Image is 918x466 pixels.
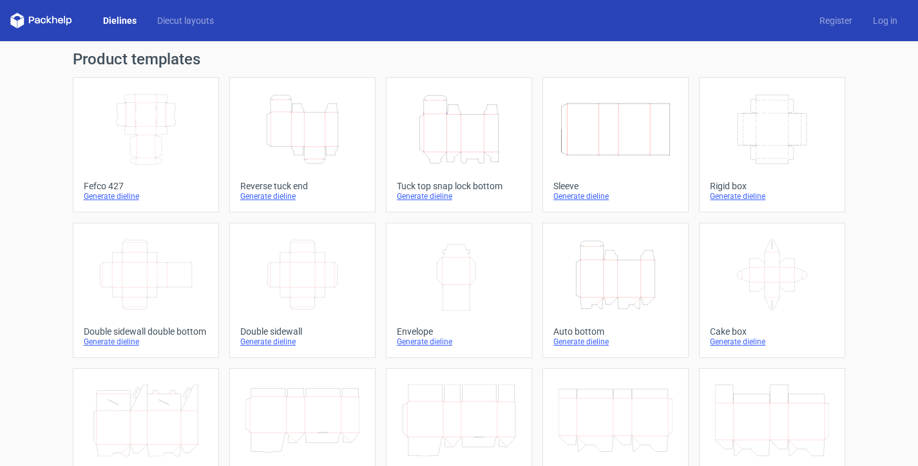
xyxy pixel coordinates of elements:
div: Rigid box [710,181,834,191]
a: Tuck top snap lock bottomGenerate dieline [386,77,532,212]
div: Generate dieline [240,191,365,201]
div: Generate dieline [710,191,834,201]
a: Dielines [93,14,147,27]
div: Generate dieline [397,191,521,201]
a: Diecut layouts [147,14,224,27]
a: EnvelopeGenerate dieline [386,223,532,358]
div: Reverse tuck end [240,181,365,191]
a: SleeveGenerate dieline [542,77,689,212]
a: Double sidewallGenerate dieline [229,223,376,358]
h1: Product templates [73,51,846,67]
div: Double sidewall [240,326,365,337]
a: Register [809,14,863,27]
div: Double sidewall double bottom [84,326,208,337]
a: Fefco 427Generate dieline [73,77,219,212]
div: Generate dieline [553,191,678,201]
a: Double sidewall double bottomGenerate dieline [73,223,219,358]
div: Generate dieline [240,337,365,347]
a: Rigid boxGenerate dieline [699,77,845,212]
div: Generate dieline [710,337,834,347]
div: Auto bottom [553,326,678,337]
div: Generate dieline [397,337,521,347]
div: Tuck top snap lock bottom [397,181,521,191]
div: Sleeve [553,181,678,191]
div: Generate dieline [553,337,678,347]
div: Generate dieline [84,337,208,347]
a: Reverse tuck endGenerate dieline [229,77,376,212]
a: Auto bottomGenerate dieline [542,223,689,358]
div: Envelope [397,326,521,337]
a: Log in [863,14,908,27]
div: Cake box [710,326,834,337]
a: Cake boxGenerate dieline [699,223,845,358]
div: Generate dieline [84,191,208,201]
div: Fefco 427 [84,181,208,191]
